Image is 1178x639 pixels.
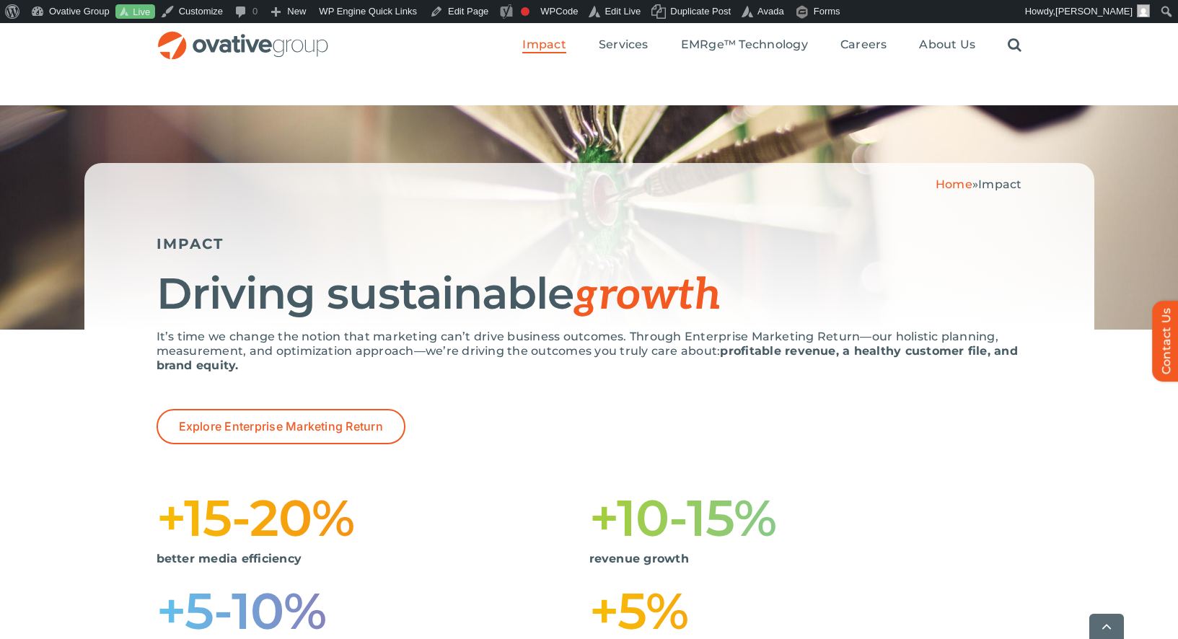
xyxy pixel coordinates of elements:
span: [PERSON_NAME] [1055,6,1133,17]
a: Impact [522,38,566,53]
nav: Menu [522,22,1021,69]
a: Live [115,4,155,19]
span: » [936,177,1022,191]
h5: IMPACT [157,235,1022,252]
div: Focus keyphrase not set [521,7,529,16]
a: About Us [919,38,975,53]
strong: revenue growth [589,552,689,565]
strong: better media efficiency [157,552,302,565]
a: Search [1008,38,1021,53]
h1: +15-20% [157,495,589,541]
a: Home [936,177,972,191]
h1: +5-10% [157,588,589,634]
h1: Driving sustainable [157,270,1022,319]
h1: +5% [589,588,1022,634]
a: Careers [840,38,887,53]
a: EMRge™ Technology [681,38,808,53]
span: Services [599,38,649,52]
span: About Us [919,38,975,52]
span: Careers [840,38,887,52]
a: Services [599,38,649,53]
span: EMRge™ Technology [681,38,808,52]
span: growth [573,270,721,322]
a: Explore Enterprise Marketing Return [157,409,405,444]
strong: profitable revenue, a healthy customer file, and brand equity. [157,344,1018,372]
p: It’s time we change the notion that marketing can’t drive business outcomes. Through Enterprise M... [157,330,1022,373]
a: OG_Full_horizontal_RGB [157,30,330,43]
span: Impact [978,177,1021,191]
h1: +10-15% [589,495,1022,541]
span: Impact [522,38,566,52]
span: Explore Enterprise Marketing Return [179,420,383,433]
